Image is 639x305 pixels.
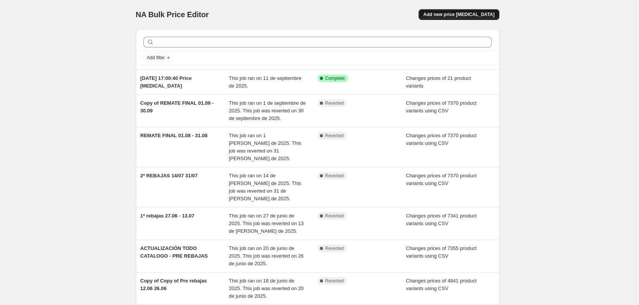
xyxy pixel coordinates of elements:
span: Changes prices of 7341 product variants using CSV [406,213,476,226]
button: Add new price [MEDICAL_DATA] [419,9,499,20]
span: This job ran on 27 de junio de 2025. This job was reverted on 13 de [PERSON_NAME] de 2025. [229,213,304,234]
span: Reverted [325,213,344,219]
span: [DATE] 17:00:40 Price [MEDICAL_DATA] [140,75,192,89]
span: Copy of REMATE FINAL 01.09 - 30.09 [140,100,214,114]
span: REMATE FINAL 01.08 - 31.08 [140,133,208,138]
span: Add new price [MEDICAL_DATA] [423,11,494,18]
span: NA Bulk Price Editor [136,10,209,19]
span: This job ran on 18 de junio de 2025. This job was reverted on 20 de junio de 2025. [229,278,304,299]
span: This job ran on 20 de junio de 2025. This job was reverted on 26 de junio de 2025. [229,245,304,266]
span: Changes prices of 7370 product variants using CSV [406,100,476,114]
span: Changes prices of 21 product variants [406,75,471,89]
span: Reverted [325,245,344,251]
span: Reverted [325,100,344,106]
span: This job ran on 1 [PERSON_NAME] de 2025. This job was reverted on 31 [PERSON_NAME] de 2025. [229,133,301,161]
span: Changes prices of 7370 product variants using CSV [406,133,476,146]
span: Changes prices of 4841 product variants using CSV [406,278,476,291]
span: Changes prices of 7355 product variants using CSV [406,245,476,259]
span: This job ran on 1 de septiembre de 2025. This job was reverted on 30 de septiembre de 2025. [229,100,306,121]
span: This job ran on 14 de [PERSON_NAME] de 2025. This job was reverted on 31 de [PERSON_NAME] de 2025. [229,173,301,201]
span: Reverted [325,133,344,139]
span: This job ran on 11 de septiembre de 2025. [229,75,302,89]
span: 2ª REBAJAS 14/07 31/07 [140,173,198,178]
span: Complete [325,75,345,81]
span: Reverted [325,173,344,179]
span: Add filter [147,55,165,61]
span: 1ª rebajas 27.06 - 13.07 [140,213,194,219]
span: ACTUALIZACIÓN TODO CATALOGO - PRE REBAJAS [140,245,208,259]
span: Changes prices of 7370 product variants using CSV [406,173,476,186]
span: Reverted [325,278,344,284]
span: Copy of Copy of Pre rebajas 12.06 26.06 [140,278,207,291]
button: Add filter [143,53,174,62]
